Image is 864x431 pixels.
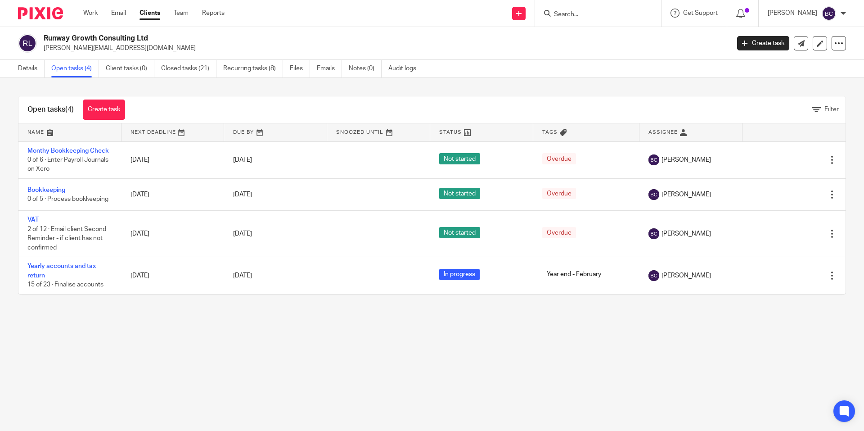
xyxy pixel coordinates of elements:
span: 0 of 6 · Enter Payroll Journals on Xero [27,157,108,172]
a: VAT [27,217,39,223]
a: Bookkeeping [27,187,65,193]
span: 15 of 23 · Finalise accounts [27,281,103,288]
input: Search [553,11,634,19]
span: Snoozed Until [336,130,383,135]
a: Client tasks (0) [106,60,154,77]
span: Year end - February [542,269,606,280]
p: [PERSON_NAME][EMAIL_ADDRESS][DOMAIN_NAME] [44,44,724,53]
span: [DATE] [233,272,252,279]
span: Status [439,130,462,135]
td: [DATE] [121,257,225,294]
span: Get Support [683,10,718,16]
span: 2 of 12 · Email client Second Reminder - if client has not confirmed [27,226,106,251]
a: Create task [83,100,125,120]
span: [PERSON_NAME] [661,190,711,199]
a: Monthy Bookkeeping Check [27,148,109,154]
img: svg%3E [648,154,659,165]
span: In progress [439,269,480,280]
a: Emails [317,60,342,77]
span: 0 of 5 · Process bookkeeping [27,196,108,202]
a: Create task [737,36,789,50]
span: Overdue [542,153,576,164]
span: [PERSON_NAME] [661,271,711,280]
span: Filter [824,106,839,113]
a: Clients [139,9,160,18]
h1: Open tasks [27,105,74,114]
a: Audit logs [388,60,423,77]
a: Reports [202,9,225,18]
span: Tags [542,130,558,135]
img: Pixie [18,7,63,19]
img: svg%3E [648,270,659,281]
span: Overdue [542,227,576,238]
p: [PERSON_NAME] [768,9,817,18]
td: [DATE] [121,178,225,210]
span: Not started [439,188,480,199]
a: Closed tasks (21) [161,60,216,77]
span: Not started [439,153,480,164]
span: [PERSON_NAME] [661,155,711,164]
a: Yearly accounts and tax return [27,263,96,278]
span: [DATE] [233,157,252,163]
a: Email [111,9,126,18]
a: Open tasks (4) [51,60,99,77]
a: Recurring tasks (8) [223,60,283,77]
a: Team [174,9,189,18]
a: Files [290,60,310,77]
a: Work [83,9,98,18]
a: Notes (0) [349,60,382,77]
img: svg%3E [18,34,37,53]
span: Not started [439,227,480,238]
span: [DATE] [233,231,252,237]
a: Details [18,60,45,77]
img: svg%3E [822,6,836,21]
span: Overdue [542,188,576,199]
span: [PERSON_NAME] [661,229,711,238]
h2: Runway Growth Consulting Ltd [44,34,588,43]
td: [DATE] [121,211,225,257]
span: [DATE] [233,191,252,198]
img: svg%3E [648,228,659,239]
td: [DATE] [121,141,225,178]
span: (4) [65,106,74,113]
img: svg%3E [648,189,659,200]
